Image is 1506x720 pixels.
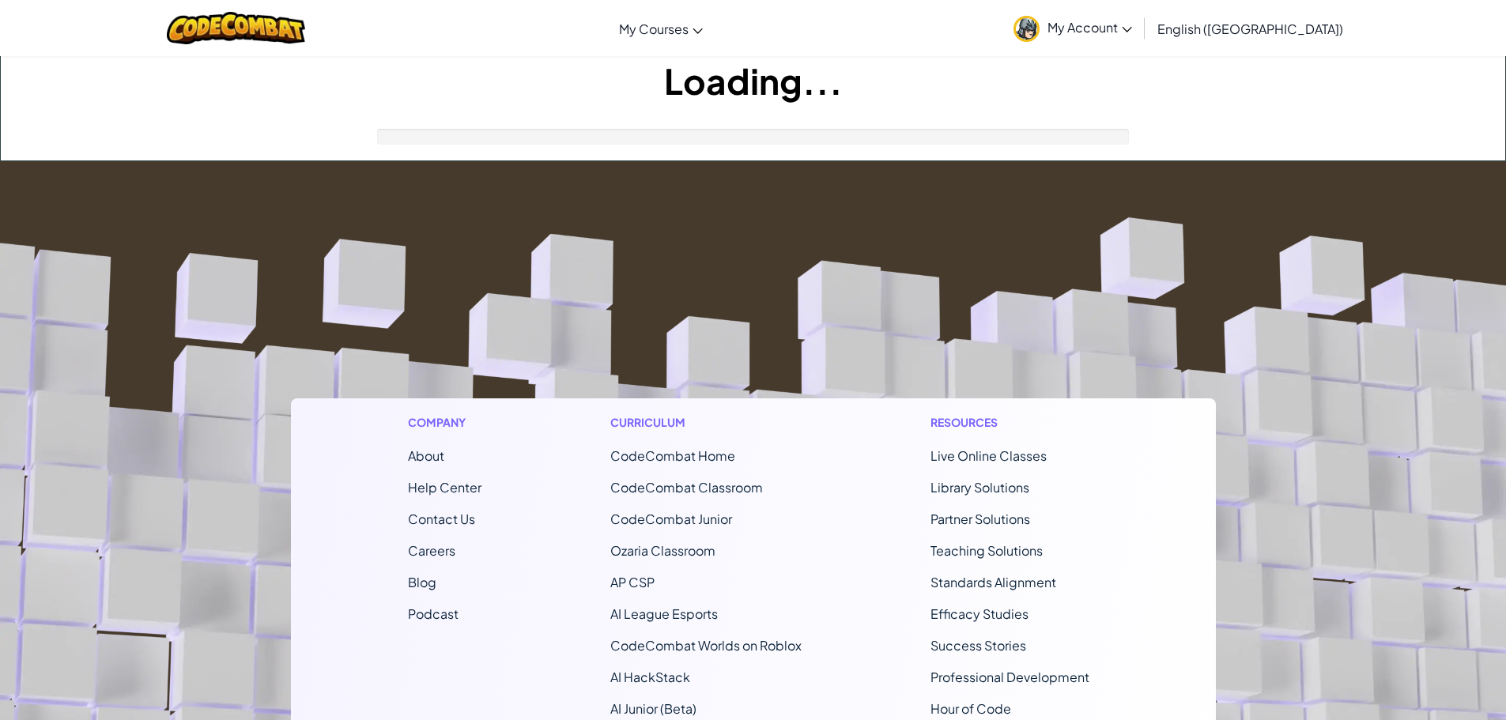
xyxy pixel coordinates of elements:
[610,414,802,431] h1: Curriculum
[930,479,1029,496] a: Library Solutions
[610,700,696,717] a: AI Junior (Beta)
[1013,16,1040,42] img: avatar
[1157,21,1343,37] span: English ([GEOGRAPHIC_DATA])
[610,637,802,654] a: CodeCombat Worlds on Roblox
[930,669,1089,685] a: Professional Development
[930,574,1056,590] a: Standards Alignment
[610,669,690,685] a: AI HackStack
[408,605,459,622] a: Podcast
[930,637,1026,654] a: Success Stories
[408,574,436,590] a: Blog
[1047,19,1132,36] span: My Account
[930,542,1043,559] a: Teaching Solutions
[408,542,455,559] a: Careers
[930,511,1030,527] a: Partner Solutions
[610,447,735,464] span: CodeCombat Home
[930,605,1029,622] a: Efficacy Studies
[610,479,763,496] a: CodeCombat Classroom
[1,56,1505,105] h1: Loading...
[408,414,481,431] h1: Company
[167,12,305,44] img: CodeCombat logo
[610,605,718,622] a: AI League Esports
[1149,7,1351,50] a: English ([GEOGRAPHIC_DATA])
[611,7,711,50] a: My Courses
[1006,3,1140,53] a: My Account
[610,542,715,559] a: Ozaria Classroom
[408,479,481,496] a: Help Center
[408,511,475,527] span: Contact Us
[930,414,1099,431] h1: Resources
[930,700,1011,717] a: Hour of Code
[610,574,655,590] a: AP CSP
[610,511,732,527] a: CodeCombat Junior
[930,447,1047,464] a: Live Online Classes
[408,447,444,464] a: About
[619,21,689,37] span: My Courses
